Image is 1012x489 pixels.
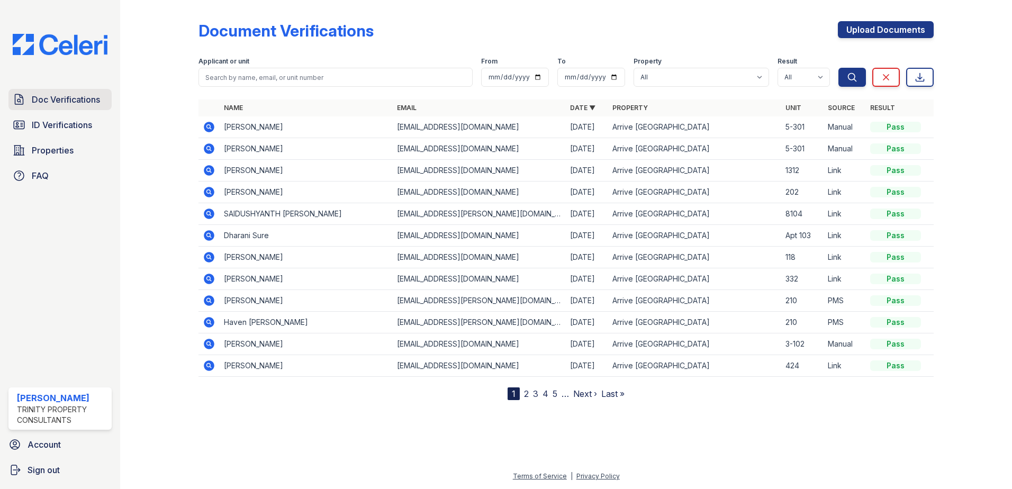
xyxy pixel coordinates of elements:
[781,355,824,377] td: 424
[824,268,866,290] td: Link
[508,387,520,400] div: 1
[824,355,866,377] td: Link
[824,333,866,355] td: Manual
[553,388,557,399] a: 5
[608,182,781,203] td: Arrive [GEOGRAPHIC_DATA]
[524,388,529,399] a: 2
[608,138,781,160] td: Arrive [GEOGRAPHIC_DATA]
[220,116,393,138] td: [PERSON_NAME]
[781,312,824,333] td: 210
[566,182,608,203] td: [DATE]
[824,138,866,160] td: Manual
[870,187,921,197] div: Pass
[566,225,608,247] td: [DATE]
[8,140,112,161] a: Properties
[393,312,566,333] td: [EMAIL_ADDRESS][PERSON_NAME][DOMAIN_NAME]
[566,138,608,160] td: [DATE]
[870,339,921,349] div: Pass
[634,57,662,66] label: Property
[870,209,921,219] div: Pass
[824,225,866,247] td: Link
[566,247,608,268] td: [DATE]
[566,312,608,333] td: [DATE]
[781,333,824,355] td: 3-102
[220,333,393,355] td: [PERSON_NAME]
[870,230,921,241] div: Pass
[824,203,866,225] td: Link
[8,114,112,135] a: ID Verifications
[8,165,112,186] a: FAQ
[824,160,866,182] td: Link
[32,144,74,157] span: Properties
[824,290,866,312] td: PMS
[393,182,566,203] td: [EMAIL_ADDRESS][DOMAIN_NAME]
[481,57,498,66] label: From
[608,290,781,312] td: Arrive [GEOGRAPHIC_DATA]
[608,116,781,138] td: Arrive [GEOGRAPHIC_DATA]
[608,203,781,225] td: Arrive [GEOGRAPHIC_DATA]
[608,312,781,333] td: Arrive [GEOGRAPHIC_DATA]
[781,182,824,203] td: 202
[566,203,608,225] td: [DATE]
[4,34,116,55] img: CE_Logo_Blue-a8612792a0a2168367f1c8372b55b34899dd931a85d93a1a3d3e32e68fde9ad4.png
[393,138,566,160] td: [EMAIL_ADDRESS][DOMAIN_NAME]
[393,333,566,355] td: [EMAIL_ADDRESS][DOMAIN_NAME]
[198,57,249,66] label: Applicant or unit
[781,138,824,160] td: 5-301
[220,355,393,377] td: [PERSON_NAME]
[608,333,781,355] td: Arrive [GEOGRAPHIC_DATA]
[601,388,625,399] a: Last »
[393,225,566,247] td: [EMAIL_ADDRESS][DOMAIN_NAME]
[824,182,866,203] td: Link
[32,169,49,182] span: FAQ
[220,160,393,182] td: [PERSON_NAME]
[870,252,921,262] div: Pass
[870,104,895,112] a: Result
[220,225,393,247] td: Dharani Sure
[824,312,866,333] td: PMS
[220,268,393,290] td: [PERSON_NAME]
[198,68,473,87] input: Search by name, email, or unit number
[32,93,100,106] span: Doc Verifications
[781,225,824,247] td: Apt 103
[397,104,417,112] a: Email
[828,104,855,112] a: Source
[220,138,393,160] td: [PERSON_NAME]
[8,89,112,110] a: Doc Verifications
[781,268,824,290] td: 332
[781,247,824,268] td: 118
[570,104,595,112] a: Date ▼
[566,290,608,312] td: [DATE]
[608,355,781,377] td: Arrive [GEOGRAPHIC_DATA]
[220,182,393,203] td: [PERSON_NAME]
[870,165,921,176] div: Pass
[870,317,921,328] div: Pass
[220,290,393,312] td: [PERSON_NAME]
[220,203,393,225] td: SAIDUSHYANTH [PERSON_NAME]
[28,438,61,451] span: Account
[32,119,92,131] span: ID Verifications
[562,387,569,400] span: …
[566,268,608,290] td: [DATE]
[608,247,781,268] td: Arrive [GEOGRAPHIC_DATA]
[573,388,597,399] a: Next ›
[17,404,107,425] div: Trinity Property Consultants
[870,295,921,306] div: Pass
[608,225,781,247] td: Arrive [GEOGRAPHIC_DATA]
[785,104,801,112] a: Unit
[393,247,566,268] td: [EMAIL_ADDRESS][DOMAIN_NAME]
[870,274,921,284] div: Pass
[220,247,393,268] td: [PERSON_NAME]
[870,122,921,132] div: Pass
[870,143,921,154] div: Pass
[393,116,566,138] td: [EMAIL_ADDRESS][DOMAIN_NAME]
[4,459,116,481] button: Sign out
[612,104,648,112] a: Property
[778,57,797,66] label: Result
[870,360,921,371] div: Pass
[566,355,608,377] td: [DATE]
[781,160,824,182] td: 1312
[224,104,243,112] a: Name
[608,268,781,290] td: Arrive [GEOGRAPHIC_DATA]
[781,116,824,138] td: 5-301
